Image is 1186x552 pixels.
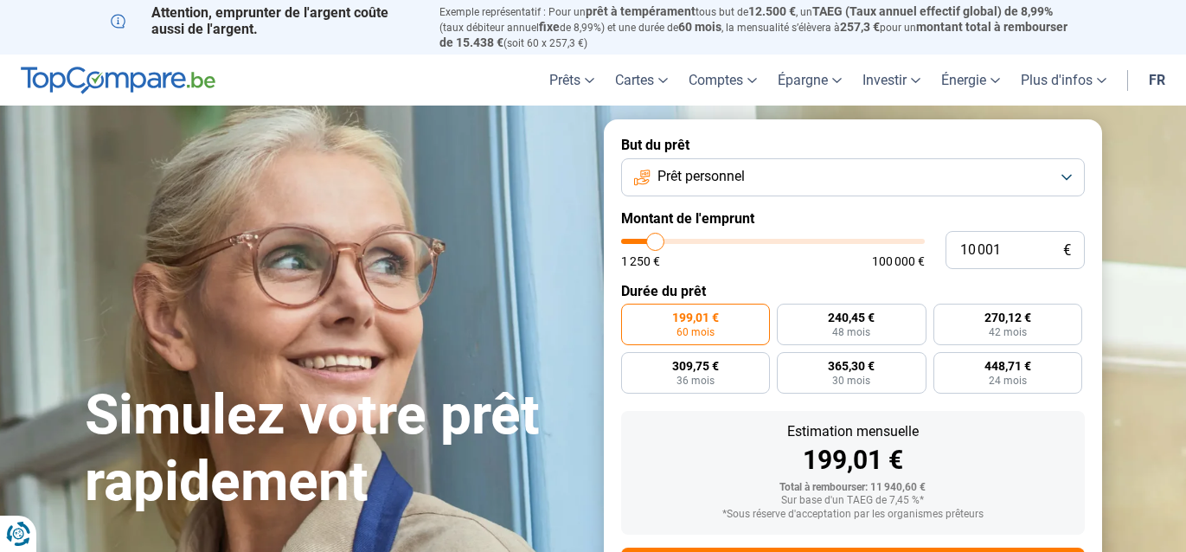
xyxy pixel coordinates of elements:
a: Cartes [605,55,678,106]
span: 270,12 € [984,311,1031,324]
span: Prêt personnel [657,167,745,186]
span: 42 mois [989,327,1027,337]
span: 309,75 € [672,360,719,372]
span: 365,30 € [828,360,875,372]
span: 60 mois [678,20,721,34]
span: 24 mois [989,375,1027,386]
span: 36 mois [676,375,715,386]
span: fixe [539,20,560,34]
label: Montant de l'emprunt [621,210,1085,227]
a: Plus d'infos [1010,55,1117,106]
span: 257,3 € [840,20,880,34]
a: fr [1138,55,1176,106]
span: TAEG (Taux annuel effectif global) de 8,99% [812,4,1053,18]
span: 240,45 € [828,311,875,324]
span: 100 000 € [872,255,925,267]
span: 199,01 € [672,311,719,324]
a: Énergie [931,55,1010,106]
div: *Sous réserve d'acceptation par les organismes prêteurs [635,509,1071,521]
a: Prêts [539,55,605,106]
a: Épargne [767,55,852,106]
div: 199,01 € [635,447,1071,473]
span: prêt à tempérament [586,4,696,18]
h1: Simulez votre prêt rapidement [85,382,583,516]
div: Total à rembourser: 11 940,60 € [635,482,1071,494]
p: Exemple représentatif : Pour un tous but de , un (taux débiteur annuel de 8,99%) et une durée de ... [439,4,1076,50]
span: 1 250 € [621,255,660,267]
span: 12.500 € [748,4,796,18]
p: Attention, emprunter de l'argent coûte aussi de l'argent. [111,4,419,37]
label: But du prêt [621,137,1085,153]
span: € [1063,243,1071,258]
span: 48 mois [832,327,870,337]
span: montant total à rembourser de 15.438 € [439,20,1067,49]
label: Durée du prêt [621,283,1085,299]
img: TopCompare [21,67,215,94]
div: Estimation mensuelle [635,425,1071,439]
span: 448,71 € [984,360,1031,372]
a: Investir [852,55,931,106]
button: Prêt personnel [621,158,1085,196]
div: Sur base d'un TAEG de 7,45 %* [635,495,1071,507]
span: 60 mois [676,327,715,337]
a: Comptes [678,55,767,106]
span: 30 mois [832,375,870,386]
